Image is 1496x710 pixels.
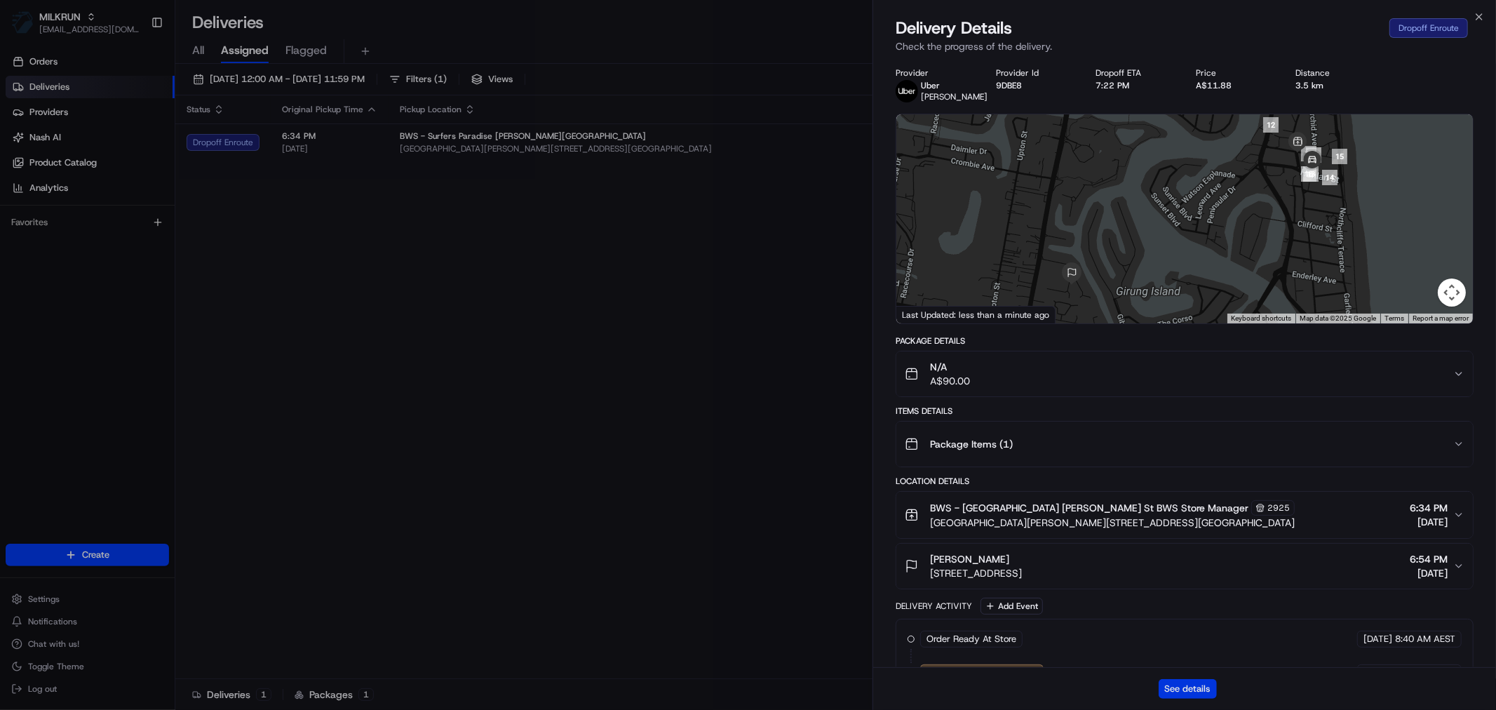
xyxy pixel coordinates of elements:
span: Delivery Details [896,17,1012,39]
div: Last Updated: less than a minute ago [896,306,1056,323]
span: A$90.00 [930,374,970,388]
div: Dropoff ETA [1096,67,1174,79]
button: 9DBE8 [996,80,1022,91]
span: Created (Sent To Provider) [926,667,1037,679]
div: 14 [1322,170,1337,185]
div: Provider Id [996,67,1074,79]
button: Keyboard shortcuts [1231,314,1291,323]
span: 6:54 PM [1410,552,1448,566]
div: Provider [896,67,973,79]
div: Package Details [896,335,1474,347]
div: A$11.88 [1196,80,1274,91]
div: Price [1196,67,1274,79]
span: Map data ©2025 Google [1300,314,1376,322]
span: [DATE] [1363,633,1392,645]
a: Report a map error [1413,314,1469,322]
div: Location Details [896,476,1474,487]
button: See details [1159,679,1217,699]
p: Check the progress of the delivery. [896,39,1474,53]
span: 8:40 AM AEST [1395,633,1455,645]
div: Distance [1296,67,1374,79]
span: [GEOGRAPHIC_DATA][PERSON_NAME][STREET_ADDRESS][GEOGRAPHIC_DATA] [930,516,1295,530]
div: 7:22 PM [1096,80,1174,91]
div: 12 [1263,117,1279,133]
span: Order Ready At Store [926,633,1016,645]
div: Delivery Activity [896,601,972,612]
span: [PERSON_NAME] [921,91,988,102]
span: [PERSON_NAME] [930,552,1009,566]
button: Package Items (1) [896,422,1473,467]
img: uber-new-logo.jpeg [896,80,918,102]
div: Items Details [896,406,1474,417]
span: N/A [930,360,970,374]
button: Map camera controls [1438,279,1466,307]
button: BWS - [GEOGRAPHIC_DATA] [PERSON_NAME] St BWS Store Manager2925[GEOGRAPHIC_DATA][PERSON_NAME][STRE... [896,492,1473,538]
span: [DATE] [1410,515,1448,529]
span: [STREET_ADDRESS] [930,566,1022,580]
button: [PERSON_NAME][STREET_ADDRESS]6:54 PM[DATE] [896,544,1473,589]
span: [DATE] [1410,566,1448,580]
span: Uber [921,80,940,91]
span: 6:33 PM AEST [1395,667,1455,679]
span: Package Items ( 1 ) [930,437,1013,451]
div: 15 [1332,149,1347,164]
div: 16 [1301,146,1316,161]
span: 6:34 PM [1410,501,1448,515]
span: 2925 [1267,502,1290,514]
a: Open this area in Google Maps (opens a new window) [900,305,946,323]
button: Add Event [981,598,1043,615]
span: [DATE] [1363,667,1392,679]
a: Terms (opens in new tab) [1384,314,1404,322]
img: Google [900,305,946,323]
div: 3.5 km [1296,80,1374,91]
button: N/AA$90.00 [896,351,1473,396]
span: BWS - [GEOGRAPHIC_DATA] [PERSON_NAME] St BWS Store Manager [930,501,1248,515]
